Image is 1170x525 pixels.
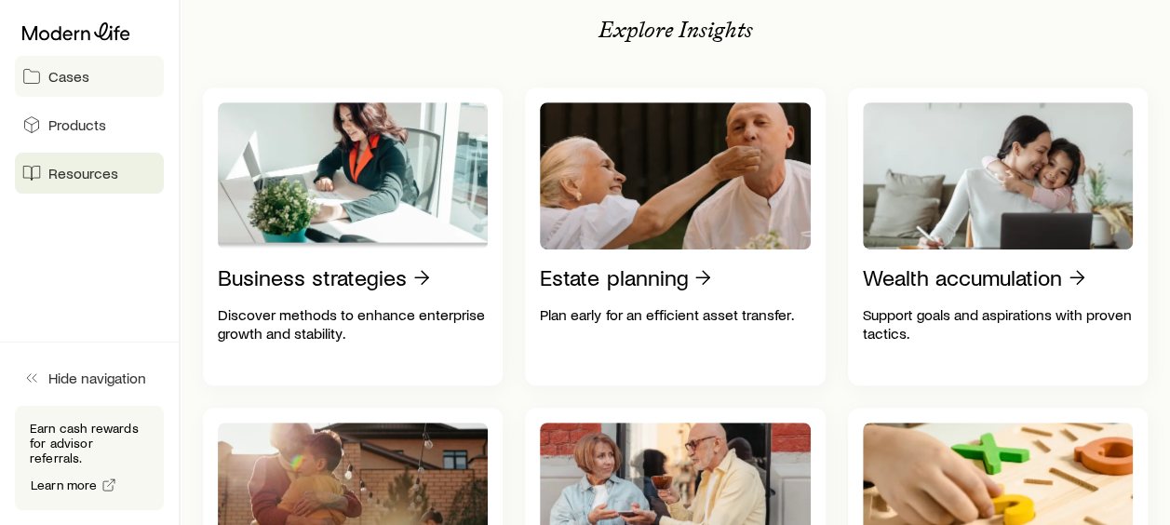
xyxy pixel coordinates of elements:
p: Wealth accumulation [863,264,1062,290]
span: Cases [48,67,89,86]
img: Estate planning [540,102,810,249]
span: Hide navigation [48,369,146,387]
a: Estate planningPlan early for an efficient asset transfer. [525,87,825,385]
button: Hide navigation [15,357,164,398]
span: Learn more [31,478,98,491]
a: Wealth accumulationSupport goals and aspirations with proven tactics. [848,87,1148,385]
a: Business strategiesDiscover methods to enhance enterprise growth and stability. [203,87,503,385]
a: Cases [15,56,164,97]
p: Business strategies [218,264,407,290]
a: Products [15,104,164,145]
p: Earn cash rewards for advisor referrals. [30,421,149,465]
p: Explore Insights [598,17,753,43]
p: Support goals and aspirations with proven tactics. [863,305,1133,343]
img: Business strategies [218,102,488,249]
span: Resources [48,164,118,182]
img: Wealth accumulation [863,102,1133,249]
p: Plan early for an efficient asset transfer. [540,305,810,324]
p: Discover methods to enhance enterprise growth and stability. [218,305,488,343]
p: Estate planning [540,264,688,290]
span: Products [48,115,106,134]
a: Resources [15,153,164,194]
div: Earn cash rewards for advisor referrals.Learn more [15,406,164,510]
